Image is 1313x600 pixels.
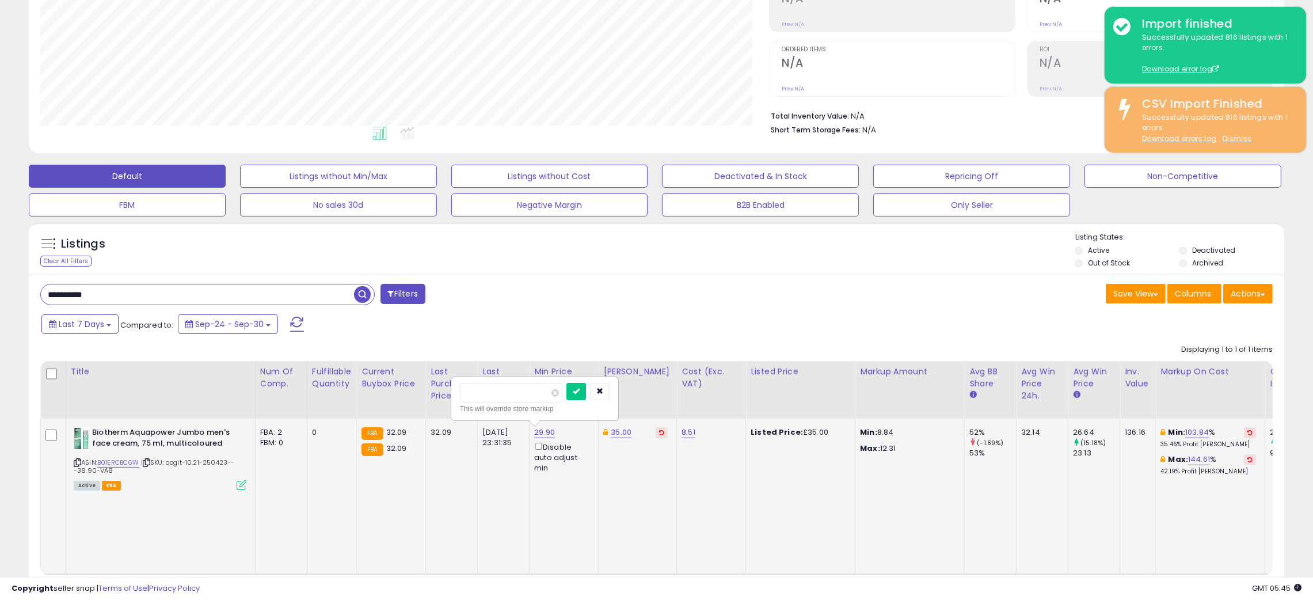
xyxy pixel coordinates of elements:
[1073,366,1115,390] div: Avg Win Price
[1125,427,1147,438] div: 136.16
[74,458,235,475] span: | SKU: qogit-10.21-250423---38.90-VA8
[1021,366,1063,402] div: Avg Win Price 24h.
[603,366,672,378] div: [PERSON_NAME]
[1075,232,1284,243] p: Listing States:
[1040,21,1062,28] small: Prev: N/A
[1040,56,1272,72] h2: N/A
[782,47,1014,53] span: Ordered Items
[1181,344,1273,355] div: Displaying 1 to 1 of 1 items
[1169,454,1189,465] b: Max:
[1252,583,1301,594] span: 2025-10-9 05:45 GMT
[74,427,89,450] img: 412YGuD2n6L._SL40_.jpg
[1192,245,1235,255] label: Deactivated
[149,583,200,594] a: Privacy Policy
[12,583,54,594] strong: Copyright
[1223,134,1251,143] u: Dismiss
[751,427,846,438] div: £35.00
[1192,258,1223,268] label: Archived
[1021,427,1059,438] div: 32.14
[1040,85,1062,92] small: Prev: N/A
[1133,112,1297,145] div: Successfully updated 816 listings with 1 errors.
[873,165,1070,188] button: Repricing Off
[12,583,200,594] div: seller snap | |
[1185,427,1209,438] a: 103.84
[120,320,173,331] span: Compared to:
[860,366,960,378] div: Markup Amount
[860,443,956,454] p: 12.31
[1125,366,1151,390] div: Inv. value
[260,427,298,438] div: FBA: 2
[1133,32,1297,75] div: Successfully updated 816 listings with 1 errors.
[682,366,741,390] div: Cost (Exc. VAT)
[178,314,278,334] button: Sep-24 - Sep-30
[1160,366,1260,378] div: Markup on Cost
[451,165,648,188] button: Listings without Cost
[1073,390,1080,400] small: Avg Win Price.
[969,427,1016,438] div: 52%
[482,366,524,414] div: Last Purchase Date (GMT)
[29,165,226,188] button: Default
[751,366,850,378] div: Listed Price
[534,427,555,438] a: 29.90
[1080,438,1106,447] small: (15.18%)
[431,366,473,402] div: Last Purchase Price
[1156,361,1265,419] th: The percentage added to the cost of goods (COGS) that forms the calculator for Min & Max prices.
[969,390,976,400] small: Avg BB Share.
[451,193,648,217] button: Negative Margin
[1040,47,1272,53] span: ROI
[1073,427,1120,438] div: 26.64
[482,427,520,448] div: [DATE] 23:31:35
[460,403,610,415] div: This will override store markup
[1167,284,1221,303] button: Columns
[860,427,956,438] p: 8.84
[969,448,1016,458] div: 53%
[662,193,859,217] button: B2B Enabled
[1133,96,1297,112] div: CSV Import Finished
[1073,448,1120,458] div: 23.13
[1106,284,1166,303] button: Save View
[534,440,589,473] div: Disable auto adjust min
[782,56,1014,72] h2: N/A
[361,443,383,456] small: FBA
[97,458,139,468] a: B01ERCBC6W
[361,366,421,390] div: Current Buybox Price
[771,125,861,135] b: Short Term Storage Fees:
[41,314,119,334] button: Last 7 Days
[1169,427,1186,438] b: Min:
[312,427,348,438] div: 0
[260,438,298,448] div: FBM: 0
[1133,16,1297,32] div: Import finished
[873,193,1070,217] button: Only Seller
[240,165,437,188] button: Listings without Min/Max
[1142,64,1219,74] a: Download error log
[1084,165,1281,188] button: Non-Competitive
[782,85,804,92] small: Prev: N/A
[1160,454,1256,476] div: %
[611,427,631,438] a: 35.00
[751,427,803,438] b: Listed Price:
[977,438,1003,447] small: (-1.89%)
[195,318,264,330] span: Sep-24 - Sep-30
[260,366,302,390] div: Num of Comp.
[74,481,100,491] span: All listings currently available for purchase on Amazon
[431,427,469,438] div: 32.09
[1088,245,1109,255] label: Active
[29,193,226,217] button: FBM
[1223,284,1273,303] button: Actions
[380,284,425,304] button: Filters
[1160,440,1256,449] p: 35.46% Profit [PERSON_NAME]
[102,481,121,491] span: FBA
[98,583,147,594] a: Terms of Use
[1160,468,1256,476] p: 42.19% Profit [PERSON_NAME]
[771,108,1264,122] li: N/A
[240,193,437,217] button: No sales 30d
[40,256,92,267] div: Clear All Filters
[74,427,246,489] div: ASIN:
[782,21,804,28] small: Prev: N/A
[1175,288,1211,299] span: Columns
[386,427,407,438] span: 32.09
[61,236,105,252] h5: Listings
[1160,427,1256,449] div: %
[771,111,849,121] b: Total Inventory Value:
[1142,134,1216,143] a: Download errors log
